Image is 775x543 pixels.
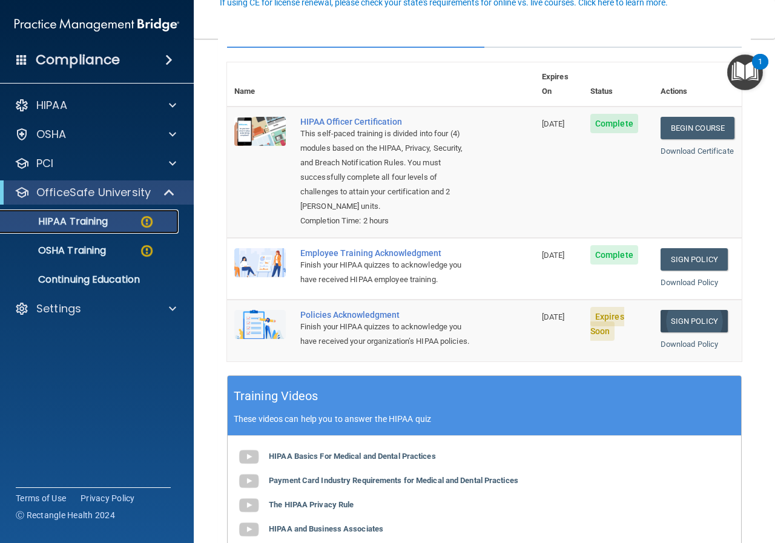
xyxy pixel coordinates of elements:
[661,278,719,287] a: Download Policy
[15,301,176,316] a: Settings
[36,185,151,200] p: OfficeSafe University
[15,156,176,171] a: PCI
[661,310,728,332] a: Sign Policy
[269,500,354,509] b: The HIPAA Privacy Rule
[36,127,67,142] p: OSHA
[81,492,135,504] a: Privacy Policy
[36,301,81,316] p: Settings
[269,476,518,485] b: Payment Card Industry Requirements for Medical and Dental Practices
[583,62,653,107] th: Status
[300,127,474,214] div: This self-paced training is divided into four (4) modules based on the HIPAA, Privacy, Security, ...
[300,117,474,127] a: HIPAA Officer Certification
[234,386,318,407] h5: Training Videos
[542,312,565,321] span: [DATE]
[8,245,106,257] p: OSHA Training
[16,509,115,521] span: Ⓒ Rectangle Health 2024
[758,62,762,77] div: 1
[139,214,154,229] img: warning-circle.0cc9ac19.png
[237,445,261,469] img: gray_youtube_icon.38fcd6cc.png
[139,243,154,258] img: warning-circle.0cc9ac19.png
[16,492,66,504] a: Terms of Use
[727,54,763,90] button: Open Resource Center, 1 new notification
[15,185,176,200] a: OfficeSafe University
[36,156,53,171] p: PCI
[36,51,120,68] h4: Compliance
[269,524,383,533] b: HIPAA and Business Associates
[661,340,719,349] a: Download Policy
[227,62,293,107] th: Name
[661,117,734,139] a: Begin Course
[661,146,734,156] a: Download Certificate
[234,414,735,424] p: These videos can help you to answer the HIPAA quiz
[237,518,261,542] img: gray_youtube_icon.38fcd6cc.png
[590,245,638,265] span: Complete
[300,214,474,228] div: Completion Time: 2 hours
[300,320,474,349] div: Finish your HIPAA quizzes to acknowledge you have received your organization’s HIPAA policies.
[36,98,67,113] p: HIPAA
[535,62,583,107] th: Expires On
[590,114,638,133] span: Complete
[590,307,624,341] span: Expires Soon
[661,248,728,271] a: Sign Policy
[15,13,179,37] img: PMB logo
[15,98,176,113] a: HIPAA
[653,62,742,107] th: Actions
[269,452,436,461] b: HIPAA Basics For Medical and Dental Practices
[300,310,474,320] div: Policies Acknowledgment
[237,469,261,493] img: gray_youtube_icon.38fcd6cc.png
[566,457,760,505] iframe: Drift Widget Chat Controller
[15,127,176,142] a: OSHA
[542,119,565,128] span: [DATE]
[8,274,173,286] p: Continuing Education
[300,248,474,258] div: Employee Training Acknowledgment
[8,216,108,228] p: HIPAA Training
[300,258,474,287] div: Finish your HIPAA quizzes to acknowledge you have received HIPAA employee training.
[237,493,261,518] img: gray_youtube_icon.38fcd6cc.png
[542,251,565,260] span: [DATE]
